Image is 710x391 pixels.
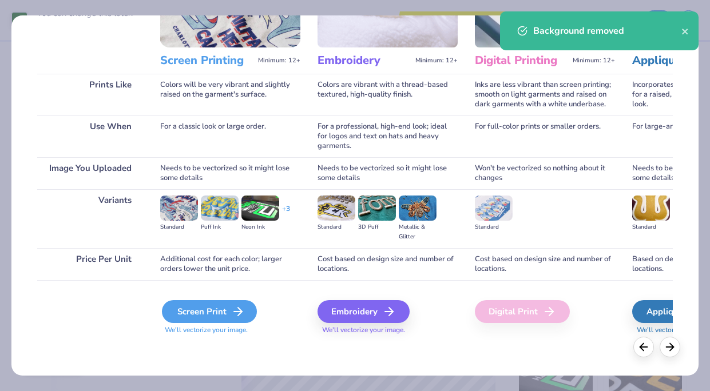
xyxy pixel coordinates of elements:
h3: Digital Printing [475,53,568,68]
div: For a professional, high-end look; ideal for logos and text on hats and heavy garments. [318,115,458,157]
div: Neon Ink [241,222,279,232]
div: Screen Print [162,300,257,323]
div: For full-color prints or smaller orders. [475,115,615,157]
div: Standard [632,222,670,232]
div: Won't be vectorized so nothing about it changes [475,157,615,189]
img: 3D Puff [358,195,396,221]
div: Colors are vibrant with a thread-based textured, high-quality finish. [318,74,458,115]
div: Image You Uploaded [37,157,143,189]
span: Minimum: 12+ [258,57,300,65]
div: Use When [37,115,143,157]
span: We'll vectorize your image. [160,325,300,335]
img: Neon Ink [241,195,279,221]
div: For a classic look or large order. [160,115,300,157]
div: Cost based on design size and number of locations. [318,248,458,280]
div: Colors will be very vibrant and slightly raised on the garment's surface. [160,74,300,115]
div: Background removed [533,24,681,38]
img: Standard [318,195,355,221]
div: Metallic & Glitter [399,222,437,242]
div: Digital Print [475,300,570,323]
span: We'll vectorize your image. [318,325,458,335]
button: close [681,24,689,38]
div: Additional cost for each color; larger orders lower the unit price. [160,248,300,280]
div: Standard [318,222,355,232]
h3: Embroidery [318,53,411,68]
div: Needs to be vectorized so it might lose some details [318,157,458,189]
img: Puff Ink [201,195,239,221]
div: Standard [475,222,513,232]
img: Metallic & Glitter [399,195,437,221]
div: + 3 [282,204,290,224]
div: Prints Like [37,74,143,115]
div: 3D Puff [358,222,396,232]
p: You can change this later. [37,9,143,18]
div: Cost based on design size and number of locations. [475,248,615,280]
div: Price Per Unit [37,248,143,280]
img: Standard [160,195,198,221]
span: Minimum: 12+ [415,57,458,65]
div: Standard [160,222,198,232]
div: Needs to be vectorized so it might lose some details [160,157,300,189]
div: Puff Ink [201,222,239,232]
h3: Screen Printing [160,53,253,68]
div: Inks are less vibrant than screen printing; smooth on light garments and raised on dark garments ... [475,74,615,115]
img: Standard [632,195,670,221]
img: Standard [475,195,513,221]
div: Variants [37,189,143,248]
div: Embroidery [318,300,410,323]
